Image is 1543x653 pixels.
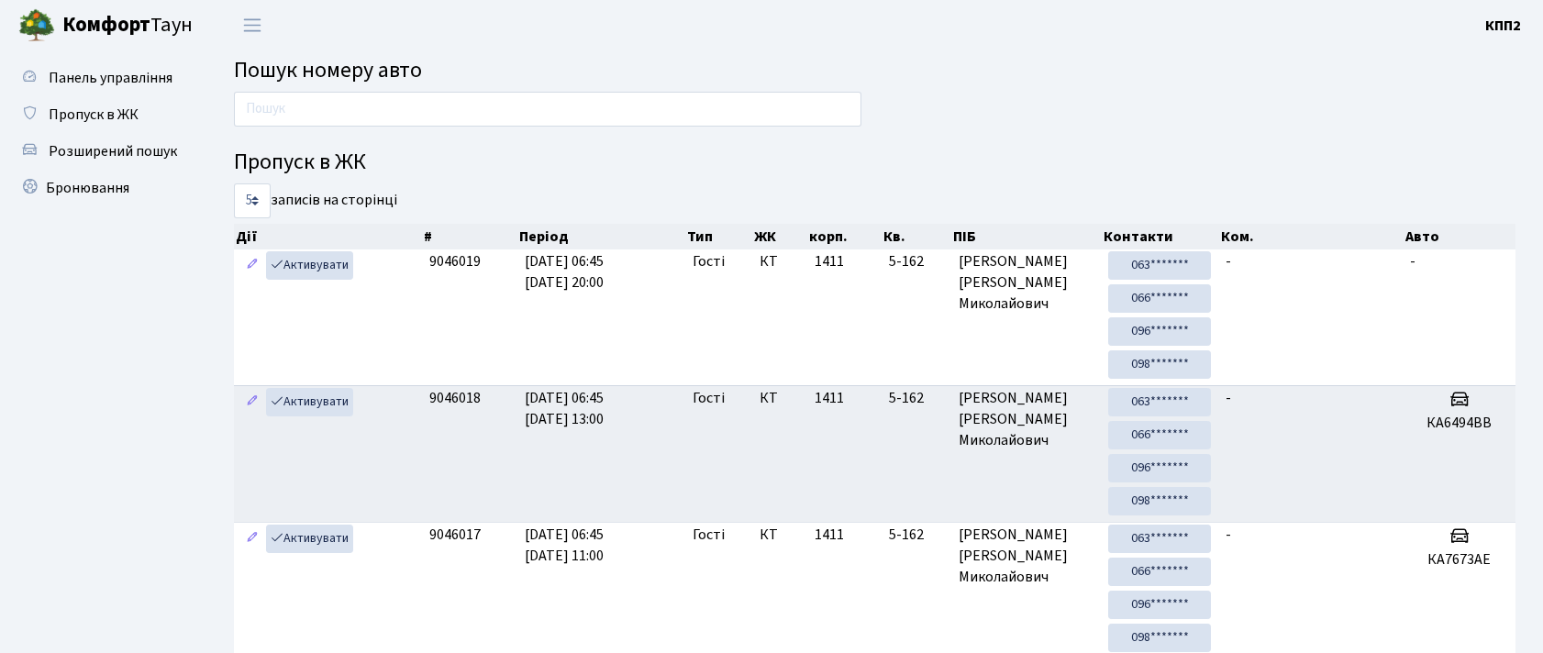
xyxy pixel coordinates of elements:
a: Розширений пошук [9,133,193,170]
span: Гості [693,525,725,546]
select: записів на сторінці [234,183,271,218]
span: Бронювання [46,178,129,198]
span: - [1226,388,1231,408]
th: ПІБ [951,224,1101,249]
th: Контакти [1102,224,1219,249]
th: Кв. [882,224,951,249]
button: Переключити навігацію [229,10,275,40]
span: Панель управління [49,68,172,88]
span: - [1410,251,1415,271]
span: - [1226,251,1231,271]
span: Пошук номеру авто [234,54,422,86]
th: Авто [1404,224,1516,249]
input: Пошук [234,92,861,127]
a: Пропуск в ЖК [9,96,193,133]
b: Комфорт [62,10,150,39]
span: 5-162 [889,251,944,272]
span: 5-162 [889,525,944,546]
a: Редагувати [241,525,263,553]
span: [PERSON_NAME] [PERSON_NAME] Миколайович [959,251,1093,315]
h5: КА7673АЕ [1410,551,1508,569]
span: [DATE] 06:45 [DATE] 20:00 [525,251,604,293]
span: Пропуск в ЖК [49,105,139,125]
span: 9046019 [429,251,481,271]
span: 9046018 [429,388,481,408]
a: Активувати [266,525,353,553]
img: logo.png [18,7,55,44]
th: ЖК [752,224,807,249]
span: [DATE] 06:45 [DATE] 13:00 [525,388,604,429]
a: Панель управління [9,60,193,96]
span: КТ [760,251,800,272]
span: 1411 [815,251,844,271]
b: КПП2 [1485,16,1521,36]
th: # [422,224,517,249]
th: Дії [234,224,422,249]
span: 1411 [815,525,844,545]
th: Період [517,224,685,249]
span: Таун [62,10,193,41]
a: Активувати [266,388,353,416]
th: корп. [807,224,882,249]
a: Бронювання [9,170,193,206]
span: [DATE] 06:45 [DATE] 11:00 [525,525,604,566]
span: [PERSON_NAME] [PERSON_NAME] Миколайович [959,388,1093,451]
th: Тип [685,224,752,249]
span: 9046017 [429,525,481,545]
a: Редагувати [241,251,263,280]
span: 1411 [815,388,844,408]
span: КТ [760,525,800,546]
th: Ком. [1219,224,1404,249]
label: записів на сторінці [234,183,397,218]
a: Редагувати [241,388,263,416]
a: Активувати [266,251,353,280]
span: - [1226,525,1231,545]
span: Гості [693,251,725,272]
h5: КА6494ВВ [1410,415,1508,432]
a: КПП2 [1485,15,1521,37]
span: 5-162 [889,388,944,409]
h4: Пропуск в ЖК [234,149,1515,176]
span: Гості [693,388,725,409]
span: [PERSON_NAME] [PERSON_NAME] Миколайович [959,525,1093,588]
span: КТ [760,388,800,409]
span: Розширений пошук [49,141,177,161]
